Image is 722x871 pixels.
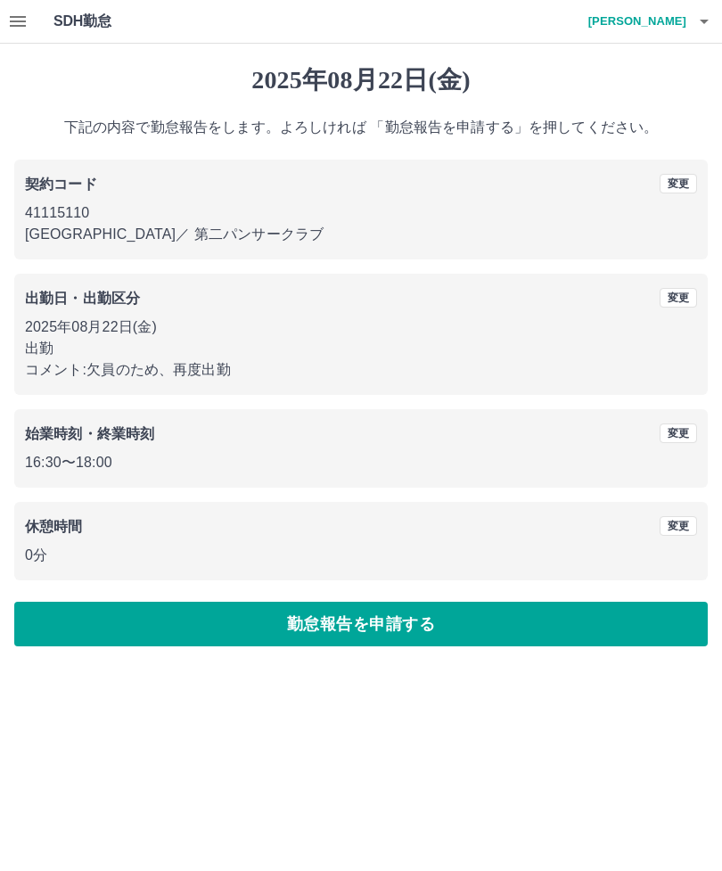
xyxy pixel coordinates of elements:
[25,519,83,534] b: 休憩時間
[25,452,697,473] p: 16:30 〜 18:00
[25,426,154,441] b: 始業時刻・終業時刻
[14,65,708,95] h1: 2025年08月22日(金)
[25,202,697,224] p: 41115110
[25,177,97,192] b: 契約コード
[25,359,697,381] p: コメント: 欠員のため、再度出勤
[660,423,697,443] button: 変更
[660,288,697,308] button: 変更
[25,316,697,338] p: 2025年08月22日(金)
[660,516,697,536] button: 変更
[14,117,708,138] p: 下記の内容で勤怠報告をします。よろしければ 「勤怠報告を申請する」を押してください。
[25,224,697,245] p: [GEOGRAPHIC_DATA] ／ 第二パンサークラブ
[14,602,708,646] button: 勤怠報告を申請する
[25,291,140,306] b: 出勤日・出勤区分
[25,545,697,566] p: 0分
[660,174,697,193] button: 変更
[25,338,697,359] p: 出勤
